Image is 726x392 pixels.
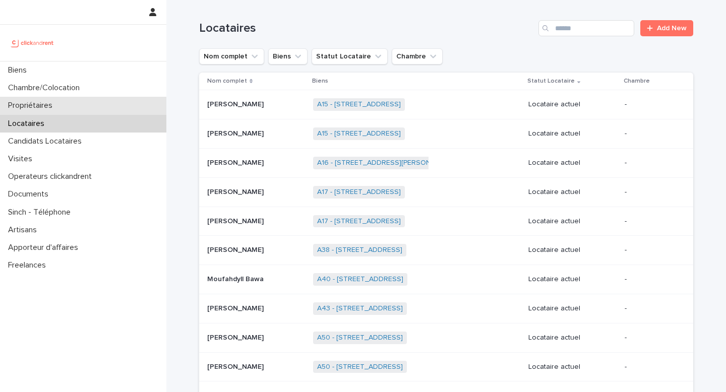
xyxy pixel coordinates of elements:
p: - [625,217,677,226]
a: A17 - [STREET_ADDRESS] [317,188,401,197]
p: [PERSON_NAME] [207,98,266,109]
p: - [625,334,677,342]
p: Chambre/Colocation [4,83,88,93]
p: Documents [4,189,56,199]
tr: [PERSON_NAME][PERSON_NAME] A43 - [STREET_ADDRESS] Locataire actuel- [199,294,693,323]
p: Locataire actuel [528,275,617,284]
p: [PERSON_NAME] [207,127,266,138]
p: Nom complet [207,76,247,87]
p: Locataire actuel [528,217,617,226]
button: Chambre [392,48,443,64]
p: Statut Locataire [527,76,575,87]
a: A15 - [STREET_ADDRESS] [317,129,401,138]
a: A16 - [STREET_ADDRESS][PERSON_NAME] [317,159,456,167]
p: - [625,246,677,254]
p: - [625,159,677,167]
p: [PERSON_NAME] [207,361,266,371]
p: Propriétaires [4,101,60,110]
tr: [PERSON_NAME][PERSON_NAME] A15 - [STREET_ADDRESS] Locataire actuel- [199,119,693,149]
tr: [PERSON_NAME][PERSON_NAME] A15 - [STREET_ADDRESS] Locataire actuel- [199,90,693,119]
a: A50 - [STREET_ADDRESS] [317,334,403,342]
a: A40 - [STREET_ADDRESS] [317,275,403,284]
button: Statut Locataire [312,48,388,64]
a: A17 - [STREET_ADDRESS] [317,217,401,226]
a: Add New [640,20,693,36]
p: - [625,188,677,197]
p: Biens [312,76,328,87]
a: A43 - [STREET_ADDRESS] [317,304,403,313]
p: Artisans [4,225,45,235]
p: Locataire actuel [528,188,617,197]
span: Add New [657,25,687,32]
tr: [PERSON_NAME][PERSON_NAME] A50 - [STREET_ADDRESS] Locataire actuel- [199,323,693,352]
a: A38 - [STREET_ADDRESS] [317,246,402,254]
p: Locataire actuel [528,100,617,109]
p: Biens [4,66,35,75]
img: UCB0brd3T0yccxBKYDjQ [8,33,57,53]
tr: [PERSON_NAME][PERSON_NAME] A38 - [STREET_ADDRESS] Locataire actuel- [199,236,693,265]
p: Sinch - Téléphone [4,208,79,217]
p: - [625,129,677,138]
tr: [PERSON_NAME][PERSON_NAME] A17 - [STREET_ADDRESS] Locataire actuel- [199,207,693,236]
p: Operateurs clickandrent [4,172,100,181]
p: Candidats Locataires [4,137,90,146]
p: [PERSON_NAME] [207,186,266,197]
p: [PERSON_NAME] [207,332,266,342]
h1: Locataires [199,21,534,36]
p: [PERSON_NAME] [207,244,266,254]
p: - [625,363,677,371]
p: - [625,275,677,284]
p: Moufahdyll Bawa [207,273,266,284]
p: [PERSON_NAME] [207,215,266,226]
p: Locataire actuel [528,363,617,371]
p: Locataire actuel [528,304,617,313]
p: - [625,100,677,109]
p: Chambre [624,76,650,87]
p: Locataire actuel [528,129,617,138]
button: Nom complet [199,48,264,64]
a: A50 - [STREET_ADDRESS] [317,363,403,371]
a: A15 - [STREET_ADDRESS] [317,100,401,109]
p: - [625,304,677,313]
p: Apporteur d'affaires [4,243,86,252]
tr: [PERSON_NAME][PERSON_NAME] A16 - [STREET_ADDRESS][PERSON_NAME] Locataire actuel- [199,148,693,177]
input: Search [538,20,634,36]
p: Locataire actuel [528,159,617,167]
p: Locataire actuel [528,246,617,254]
tr: Moufahdyll BawaMoufahdyll Bawa A40 - [STREET_ADDRESS] Locataire actuel- [199,265,693,294]
button: Biens [268,48,308,64]
p: Locataire actuel [528,334,617,342]
tr: [PERSON_NAME][PERSON_NAME] A17 - [STREET_ADDRESS] Locataire actuel- [199,177,693,207]
p: Visites [4,154,40,164]
p: Freelances [4,260,54,270]
p: [PERSON_NAME] [207,157,266,167]
p: [PERSON_NAME] [207,302,266,313]
tr: [PERSON_NAME][PERSON_NAME] A50 - [STREET_ADDRESS] Locataire actuel- [199,352,693,381]
p: Locataires [4,119,52,128]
